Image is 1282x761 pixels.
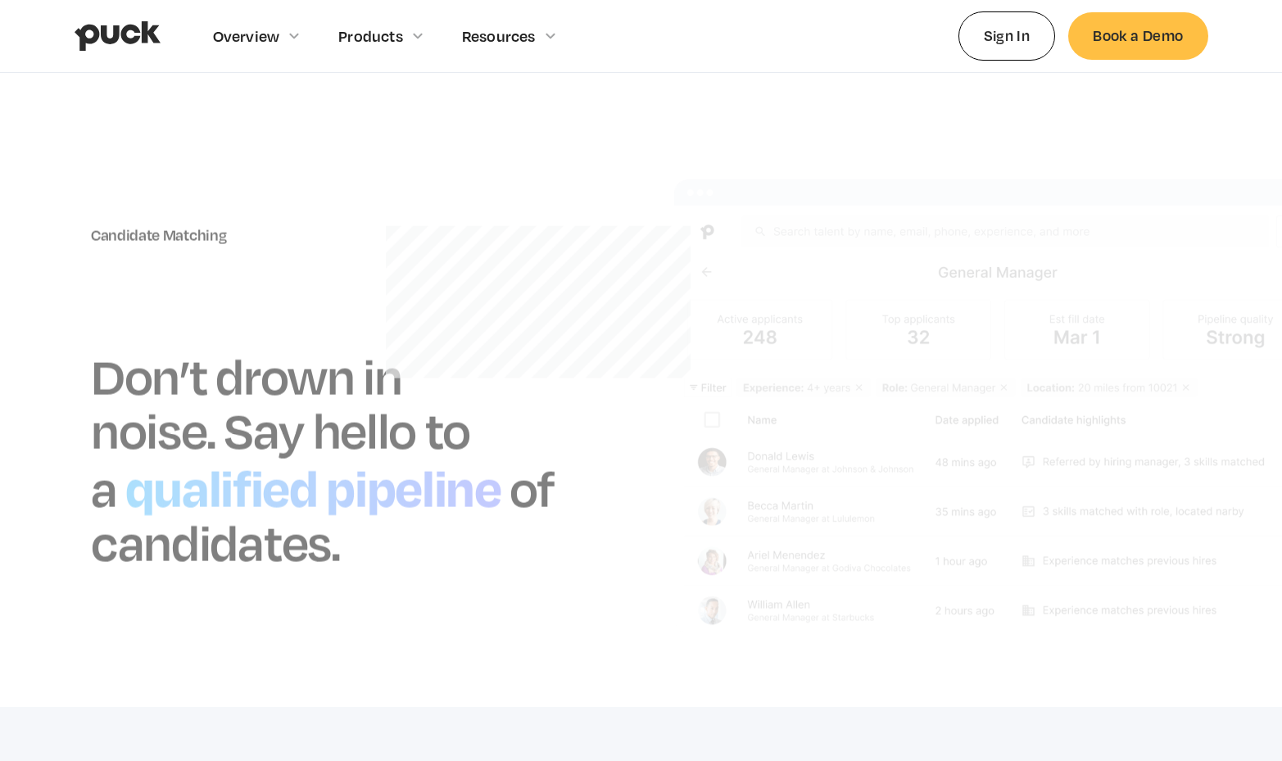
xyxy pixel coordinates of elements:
[462,27,536,45] div: Resources
[91,226,609,244] div: Candidate Matching
[338,27,403,45] div: Products
[91,345,470,519] h1: Don’t drown in noise. Say hello to a
[958,11,1056,60] a: Sign In
[1068,12,1207,59] a: Book a Demo
[91,457,555,573] h1: of candidates.
[116,451,509,521] h1: qualified pipeline
[213,27,280,45] div: Overview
